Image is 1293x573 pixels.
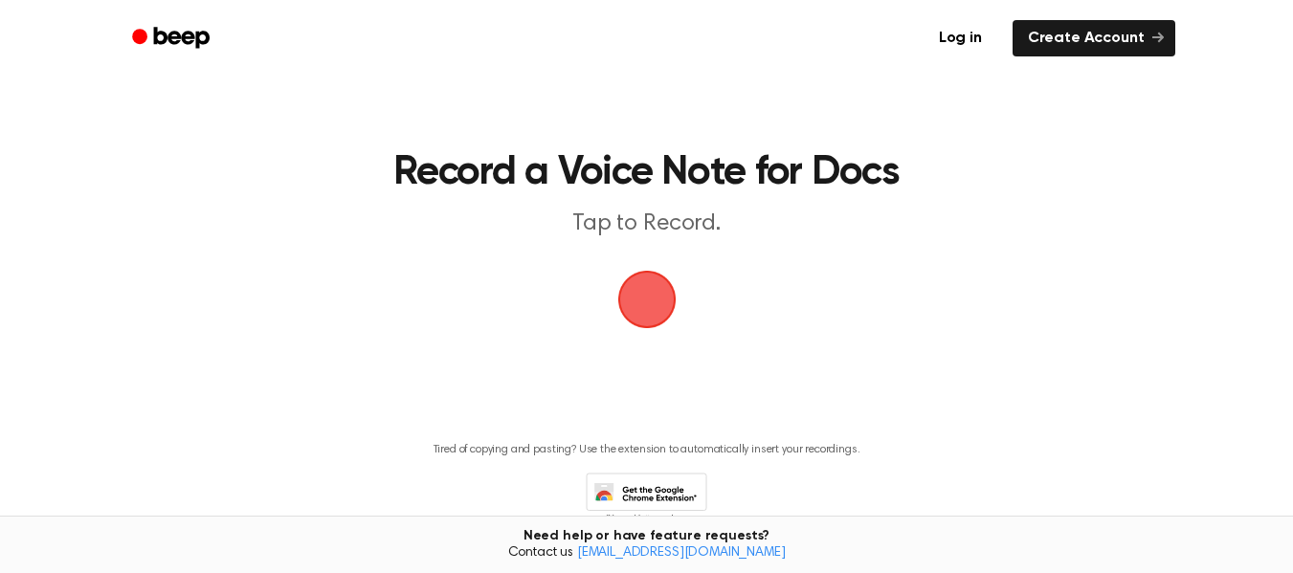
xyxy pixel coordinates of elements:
button: Beep Logo [618,271,676,328]
a: Create Account [1013,20,1175,56]
a: [EMAIL_ADDRESS][DOMAIN_NAME] [577,546,786,560]
span: Contact us [11,545,1282,562]
a: Log in [920,16,1001,60]
p: Tired of copying and pasting? Use the extension to automatically insert your recordings. [434,443,860,457]
h1: Record a Voice Note for Docs [207,153,1086,193]
a: Beep [119,20,227,57]
p: Tap to Record. [279,209,1014,240]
